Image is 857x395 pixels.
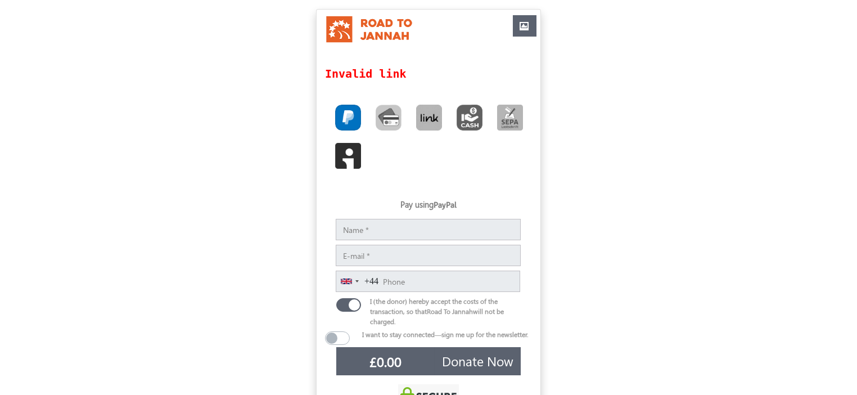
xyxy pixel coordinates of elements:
input: Name * [336,219,521,240]
h5: Pay using [336,200,521,214]
label: PayPal [434,200,457,210]
input: Phone [336,271,520,292]
button: Donate Now [435,347,521,375]
img: GC_InstantBankPay.png [335,143,361,169]
button: Selected country [336,271,378,291]
div: Toolbar with button groups [328,101,532,177]
div: I want to stay connected—sign me up for the newsletter. [354,329,540,343]
img: Cash.png [457,105,482,131]
input: E-mail * [336,245,521,266]
img: CardCollection.png [376,105,402,131]
div: +44 [364,275,378,288]
img: PayPal.png [335,105,361,131]
img: Link.png [416,105,442,131]
h2: Invalid link [325,67,504,80]
input: 0€ [336,347,435,375]
span: Road To Jannah [427,307,473,316]
span: Donate Now [442,352,513,370]
div: I (the donor) hereby accept the costs of the transaction, so that will not be charged. [362,296,529,326]
img: WHzP8QYABAEU+nxSmJwbmAAAAAElFTkSuQmCC [325,15,413,43]
img: GOCARDLESS.png [497,105,523,131]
